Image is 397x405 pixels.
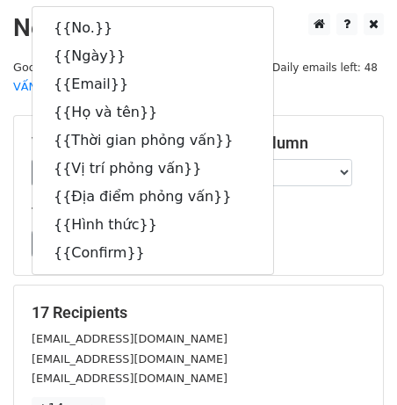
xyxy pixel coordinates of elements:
[32,183,273,211] a: {{Địa điểm phỏng vấn}}
[32,372,227,385] small: [EMAIL_ADDRESS][DOMAIN_NAME]
[32,352,227,365] small: [EMAIL_ADDRESS][DOMAIN_NAME]
[32,98,273,127] a: {{Họ và tên}}
[309,321,397,405] iframe: Chat Widget
[13,61,260,94] small: Google Sheet:
[32,70,273,98] a: {{Email}}
[32,303,365,322] h5: 17 Recipients
[32,42,273,70] a: {{Ngày}}
[212,134,365,153] h5: Email column
[13,13,384,43] h2: New Campaign
[32,211,273,239] a: {{Hình thức}}
[266,58,384,77] span: Daily emails left: 48
[32,332,227,345] small: [EMAIL_ADDRESS][DOMAIN_NAME]
[32,127,273,155] a: {{Thời gian phỏng vấn}}
[32,155,273,183] a: {{Vị trí phỏng vấn}}
[266,61,384,74] a: Daily emails left: 48
[32,14,273,42] a: {{No.}}
[32,239,273,267] a: {{Confirm}}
